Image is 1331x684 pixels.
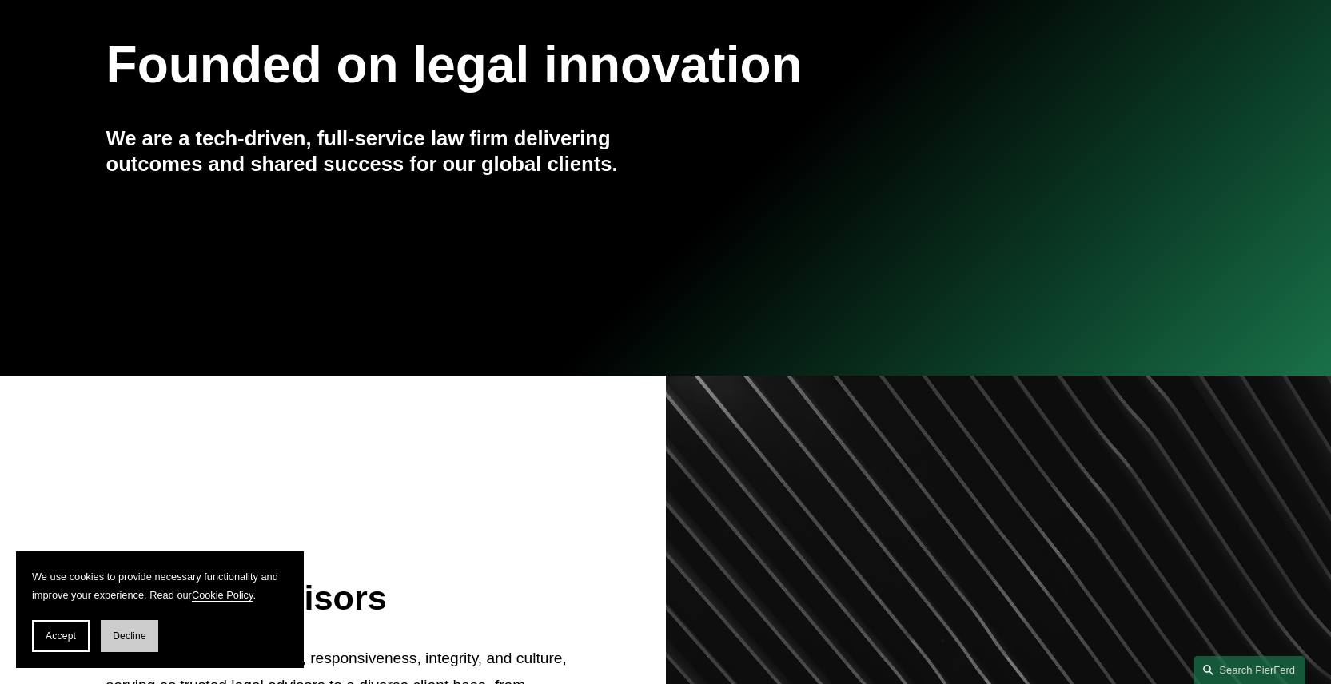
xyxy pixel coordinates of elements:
p: We use cookies to provide necessary functionality and improve your experience. Read our . [32,567,288,604]
span: Decline [113,630,146,642]
h2: Trusted Advisors [106,577,572,618]
h1: Founded on legal innovation [106,36,1039,94]
section: Cookie banner [16,551,304,668]
h4: We are a tech-driven, full-service law firm delivering outcomes and shared success for our global... [106,125,666,177]
a: Search this site [1194,656,1305,684]
button: Accept [32,620,90,652]
button: Decline [101,620,158,652]
a: Cookie Policy [192,589,253,601]
span: Accept [46,630,76,642]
